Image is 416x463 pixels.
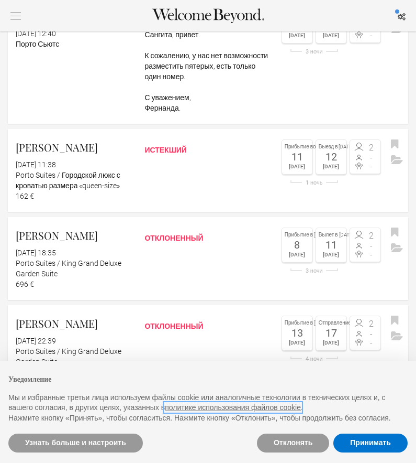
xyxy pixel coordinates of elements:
font: - [370,153,373,163]
font: . [301,403,303,412]
button: Закладка [388,137,401,153]
font: Принимать [350,438,391,447]
button: Закладка [388,225,401,241]
font: К сожалению, у нас нет возможности разместить пятерых, есть только один номер. [144,51,268,81]
font: истекший [144,146,186,154]
font: Отправление во [DATE] [319,320,374,326]
button: Архив [388,153,406,168]
font: 17 [325,327,337,339]
font: Отклонять [274,438,312,447]
font: [DATE] [323,340,339,346]
font: политике использования файлов cookie [165,403,301,412]
button: Отклонять [257,434,329,453]
font: Уведомление [8,374,51,384]
font: С уважением, [144,93,190,102]
font: 13 [291,327,303,339]
font: [PERSON_NAME] [16,140,98,154]
a: [PERSON_NAME] [DATE] 18:35 Porto Suites / King Grand Deluxe Garden Suite 696 € отклоненный Прибыт... [8,217,408,300]
button: Закладка [388,313,401,329]
font: [DATE] 18:35 [16,249,56,257]
font: [PERSON_NAME] [16,316,98,330]
button: Узнать больше и настроить [8,434,143,453]
font: Porto Suites / King Grand Deluxe Garden Suite [16,259,121,278]
font: Прибытие в [DATE] [285,320,329,326]
font: - [370,338,373,348]
font: 1 ночь [306,179,322,186]
font: - [370,30,373,40]
font: Фернанда. [144,104,180,112]
button: Принимать [333,434,408,453]
font: 3 ночи [306,48,323,55]
font: Выезд в [DATE] [319,144,354,149]
font: отклоненный [144,322,203,330]
font: Узнать больше и настроить [25,438,126,447]
font: Порто Сьютс [16,40,59,48]
font: [DATE] 12:40 [16,29,56,38]
font: 11 [325,239,337,251]
font: [DATE] [323,252,339,257]
font: - [370,161,373,171]
font: Прибытие в [DATE] [285,232,329,238]
font: Porto Suites / Городской люкс с кроватью размера «queen-size» [16,171,120,190]
font: 8 [294,239,300,251]
button: Архив [388,241,406,256]
font: Сангита, привет. [144,30,200,39]
font: 2 [369,143,374,153]
font: 11 [291,150,303,163]
font: отклоненный [144,234,203,242]
font: [DATE] 11:38 [16,160,56,169]
button: Архив [388,329,406,344]
font: Мы и избранные третьи лица используем файлы cookie или аналогичные технологии в технических целях... [8,393,386,412]
font: - [370,250,373,260]
a: [PERSON_NAME] [DATE] 11:38 Porto Suites / Городской люкс с кроватью размера «queen-size» 162 € ис... [8,129,408,212]
font: [DATE] [289,252,305,257]
font: 3 ночи [306,267,323,274]
font: [DATE] [289,340,305,346]
a: [PERSON_NAME] [DATE] 22:39 Porto Suites / King Grand Deluxe Garden Suite 928 € отклоненный Прибыт... [8,305,408,388]
font: [DATE] 22:39 [16,337,56,345]
font: 696 € [16,280,34,288]
font: 2 [369,319,374,329]
font: 2 [369,231,374,241]
font: - [370,329,373,339]
font: Прибытие во [DATE] [285,144,332,149]
font: 4 ночи [306,356,323,362]
font: 12 [325,150,337,163]
font: [PERSON_NAME] [16,228,98,242]
font: 162 € [16,192,34,200]
font: Вылет в [DATE] [319,232,354,238]
font: - [370,241,373,251]
font: Нажмите кнопку «Принять», чтобы согласиться. Нажмите кнопку «Отклонить», чтобы продолжить без сог... [8,414,391,422]
font: [DATE] [289,164,305,169]
font: Porto Suites / King Grand Deluxe Garden Suite [16,347,121,366]
a: политика в отношении файлов cookie — ссылка открывается в новой вкладке [165,403,301,412]
font: [DATE] [289,33,305,38]
font: [DATE] [323,33,339,38]
font: [DATE] [323,164,339,169]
